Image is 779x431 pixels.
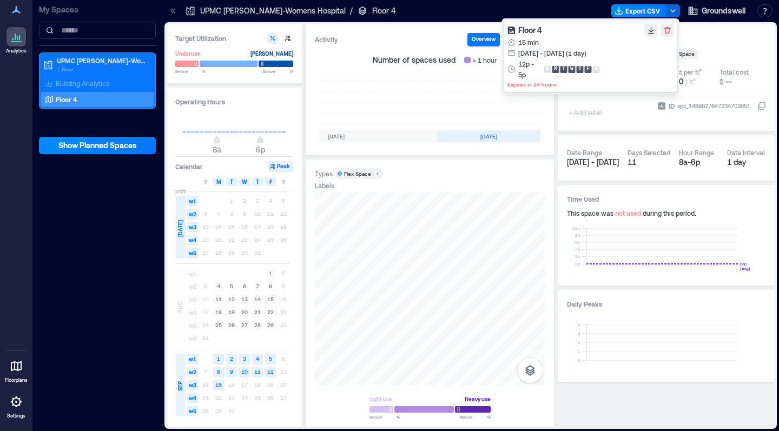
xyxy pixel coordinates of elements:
[507,80,674,89] p: Expires in 24 hours
[554,65,557,74] p: M
[578,330,580,336] tspan: 3
[256,145,265,154] span: 6p
[230,177,233,186] span: T
[575,247,580,252] tspan: 4h
[175,68,206,75] span: Below %
[187,320,198,331] span: w5
[256,177,259,186] span: T
[256,355,259,362] text: 4
[230,355,233,362] text: 2
[187,222,198,233] span: w3
[187,281,198,292] span: w2
[269,177,272,186] span: F
[254,309,261,315] text: 21
[175,161,203,172] h3: Calendar
[374,170,381,177] div: 1
[267,322,274,328] text: 29
[217,355,220,362] text: 1
[269,270,272,276] text: 1
[578,65,582,74] p: T
[518,37,539,48] div: 15 min
[175,33,293,44] h3: Target Utilization
[241,296,248,302] text: 13
[242,177,247,186] span: W
[465,394,491,405] div: Heavy use
[282,177,285,186] span: S
[187,354,198,364] span: w1
[241,322,248,328] text: 27
[350,5,353,16] p: /
[518,25,542,35] span: Floor 4
[213,145,221,154] span: 8a
[669,101,675,111] span: ID
[578,348,580,354] tspan: 1
[518,58,540,80] div: 12p - 5p
[575,261,580,267] tspan: 0h
[727,157,767,168] div: 1 day
[228,309,235,315] text: 19
[216,177,221,186] span: M
[269,283,272,289] text: 8
[215,296,222,302] text: 11
[236,130,437,142] div: [DATE]
[215,322,222,328] text: 25
[267,296,274,302] text: 15
[460,414,491,420] span: Above %
[243,283,246,289] text: 6
[702,5,745,16] span: Groundswell
[575,254,580,259] tspan: 2h
[467,33,500,46] button: Overview
[254,368,261,375] text: 11
[725,77,732,86] span: --
[757,102,766,110] button: IDspc_1488627647234703651
[369,394,392,405] div: Light use
[546,65,549,74] p: S
[615,209,641,217] span: not used
[250,48,293,59] div: [PERSON_NAME]
[727,148,765,157] div: Data Interval
[567,105,606,120] span: + Add label
[39,4,156,15] p: My Spaces
[254,322,261,328] text: 28
[187,196,198,207] span: w1
[187,406,198,416] span: w5
[578,322,580,327] tspan: 4
[2,353,31,387] a: Floorplans
[669,68,702,76] div: Cost per ft²
[595,65,598,74] p: S
[628,148,670,157] div: Days Selected
[628,157,670,168] div: 11
[369,414,400,420] span: Below %
[228,322,235,328] text: 26
[176,302,184,313] span: AUG
[187,235,198,246] span: w4
[215,381,222,388] text: 15
[176,220,184,237] span: [DATE]
[187,307,198,318] span: w4
[241,368,248,375] text: 10
[685,78,696,85] span: / ft²
[230,283,233,289] text: 5
[187,393,198,403] span: w4
[578,340,580,345] tspan: 2
[187,268,198,279] span: w1
[228,296,235,302] text: 12
[575,233,580,238] tspan: 8h
[217,368,220,375] text: 8
[187,294,198,305] span: w3
[56,95,77,104] p: Floor 4
[570,65,573,74] p: W
[684,2,749,19] button: Groundswell
[575,240,580,245] tspan: 6h
[3,389,29,422] a: Settings
[187,248,198,258] span: w5
[572,226,580,231] tspan: 10h
[437,130,540,142] div: [DATE]
[176,381,184,391] span: SEP
[200,5,346,16] p: UPMC [PERSON_NAME]-Womens Hospital
[187,380,198,390] span: w3
[578,357,580,363] tspan: 0
[658,48,711,59] button: Flex Space
[267,309,274,315] text: 22
[268,161,293,172] button: Peak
